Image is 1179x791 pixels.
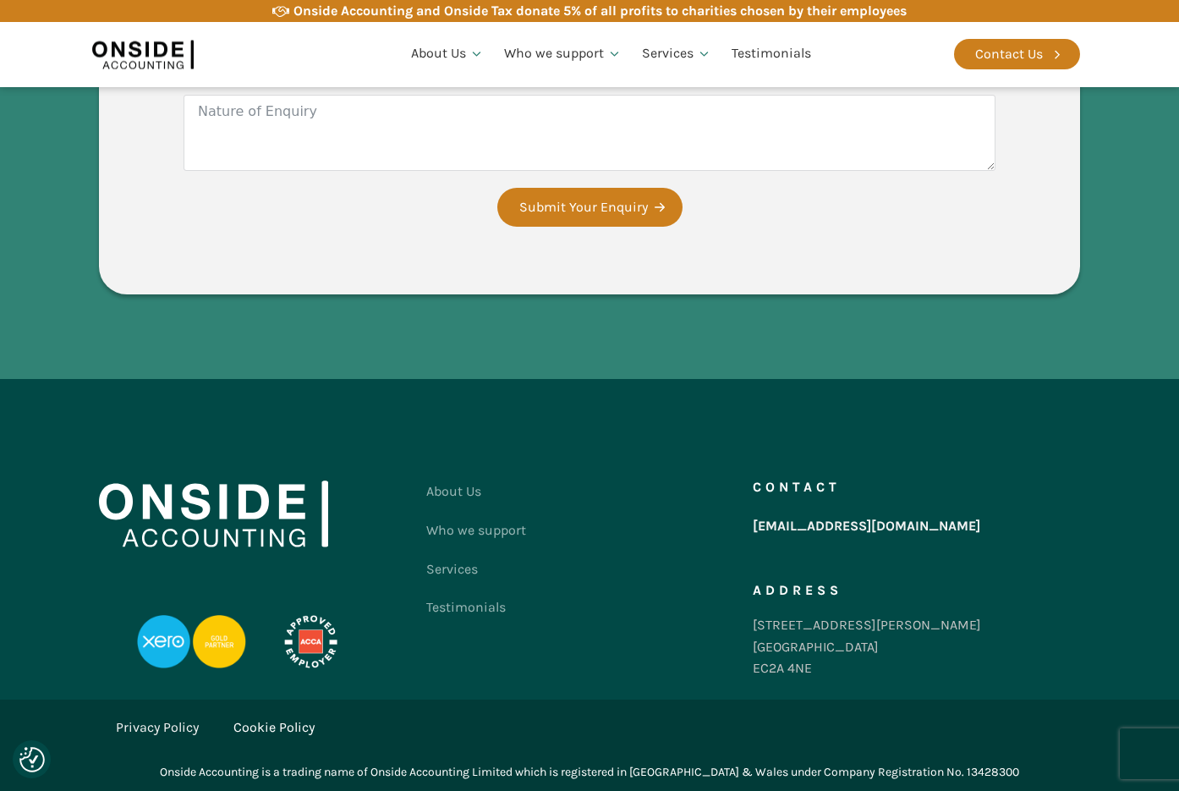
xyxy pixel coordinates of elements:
[753,511,980,541] a: [EMAIL_ADDRESS][DOMAIN_NAME]
[116,717,199,739] a: Privacy Policy
[494,25,632,83] a: Who we support
[19,747,45,772] button: Consent Preferences
[426,511,526,550] a: Who we support
[19,747,45,772] img: Revisit consent button
[753,584,842,597] h5: Address
[497,188,683,227] button: Submit Your Enquiry
[263,615,358,669] img: APPROVED-EMPLOYER-PROFESSIONAL-DEVELOPMENT-REVERSED_LOGO
[753,481,841,494] h5: Contact
[401,25,494,83] a: About Us
[753,614,981,679] div: [STREET_ADDRESS][PERSON_NAME] [GEOGRAPHIC_DATA] EC2A 4NE
[99,481,328,547] img: Onside Accounting
[160,763,1019,782] div: Onside Accounting is a trading name of Onside Accounting Limited which is registered in [GEOGRAPH...
[975,43,1043,65] div: Contact Us
[184,95,995,171] textarea: Nature of Enquiry
[954,39,1080,69] a: Contact Us
[426,550,526,589] a: Services
[632,25,721,83] a: Services
[721,25,821,83] a: Testimonials
[426,588,526,627] a: Testimonials
[92,35,194,74] img: Onside Accounting
[426,472,526,511] a: About Us
[233,717,315,739] a: Cookie Policy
